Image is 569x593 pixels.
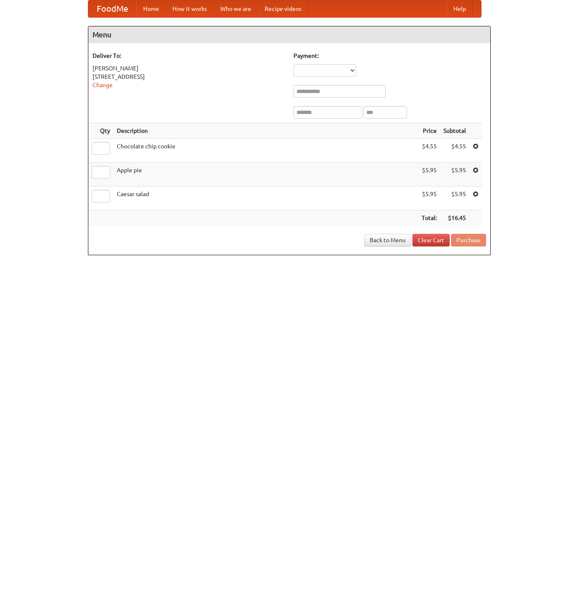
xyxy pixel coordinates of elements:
[88,26,490,43] h4: Menu
[166,0,214,17] a: How it works
[88,0,136,17] a: FoodMe
[418,186,440,210] td: $5.95
[440,163,469,186] td: $5.95
[258,0,308,17] a: Recipe videos
[412,234,450,246] a: Clear Cart
[418,210,440,226] th: Total:
[418,139,440,163] td: $4.55
[440,123,469,139] th: Subtotal
[113,186,418,210] td: Caesar salad
[113,123,418,139] th: Description
[93,73,285,81] div: [STREET_ADDRESS]
[88,123,113,139] th: Qty
[93,82,113,88] a: Change
[113,139,418,163] td: Chocolate chip cookie
[440,210,469,226] th: $16.45
[214,0,258,17] a: Who we are
[418,163,440,186] td: $5.95
[93,64,285,73] div: [PERSON_NAME]
[447,0,473,17] a: Help
[136,0,166,17] a: Home
[364,234,411,246] a: Back to Menu
[440,139,469,163] td: $4.55
[294,52,486,60] h5: Payment:
[440,186,469,210] td: $5.95
[113,163,418,186] td: Apple pie
[418,123,440,139] th: Price
[93,52,285,60] h5: Deliver To:
[451,234,486,246] button: Purchase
